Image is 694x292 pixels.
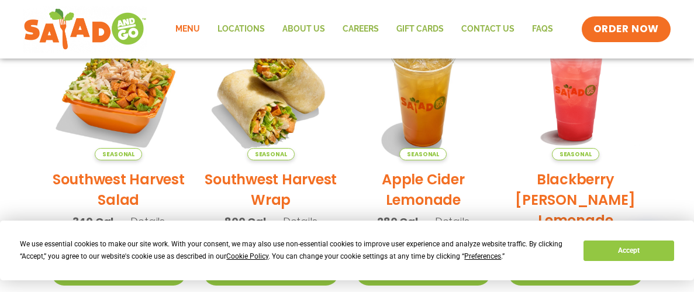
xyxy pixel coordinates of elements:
[356,25,491,160] img: Product photo for Apple Cider Lemonade
[203,169,339,210] h2: Southwest Harvest Wrap
[552,148,599,160] span: Seasonal
[334,16,388,43] a: Careers
[508,25,643,160] img: Product photo for Blackberry Bramble Lemonade
[51,25,187,160] img: Product photo for Southwest Harvest Salad
[51,169,187,210] h2: Southwest Harvest Salad
[225,214,266,229] span: 800 Cal
[274,16,334,43] a: About Us
[508,169,643,231] h2: Blackberry [PERSON_NAME] Lemonade
[226,252,268,260] span: Cookie Policy
[95,148,142,160] span: Seasonal
[247,148,295,160] span: Seasonal
[388,16,453,43] a: GIFT CARDS
[130,214,165,229] span: Details
[453,16,523,43] a: Contact Us
[283,214,317,229] span: Details
[167,16,209,43] a: Menu
[582,16,671,42] a: ORDER NOW
[523,16,562,43] a: FAQs
[20,238,569,263] div: We use essential cookies to make our site work. With your consent, we may also use non-essential ...
[435,214,469,229] span: Details
[203,25,339,160] img: Product photo for Southwest Harvest Wrap
[399,148,447,160] span: Seasonal
[583,241,674,261] button: Accept
[356,169,491,210] h2: Apple Cider Lemonade
[593,22,659,36] span: ORDER NOW
[72,214,114,229] span: 340 Cal
[377,214,418,229] span: 280 Cal
[23,6,147,53] img: new-SAG-logo-768×292
[167,16,562,43] nav: Menu
[464,252,501,260] span: Preferences
[209,16,274,43] a: Locations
